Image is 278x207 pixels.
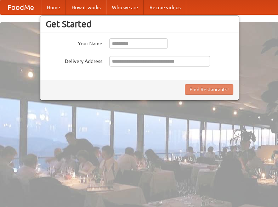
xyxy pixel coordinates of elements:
[106,0,144,15] a: Who we are
[0,0,41,15] a: FoodMe
[46,38,102,47] label: Your Name
[185,84,233,95] button: Find Restaurants!
[41,0,66,15] a: Home
[66,0,106,15] a: How it works
[46,56,102,65] label: Delivery Address
[144,0,186,15] a: Recipe videos
[46,19,233,29] h3: Get Started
